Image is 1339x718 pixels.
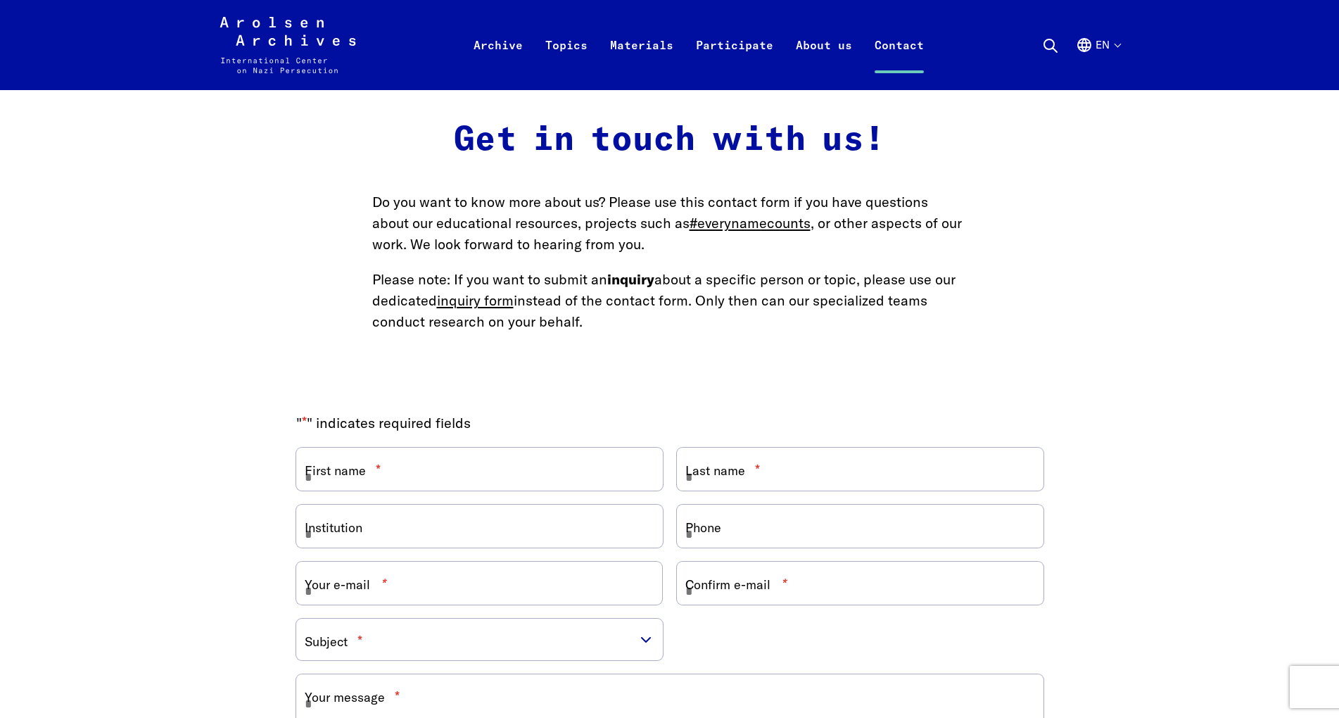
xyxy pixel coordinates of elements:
a: Topics [534,34,599,90]
a: inquiry form [437,291,514,309]
a: About us [785,34,863,90]
p: Please note: If you want to submit an about a specific person or topic, please use our dedicated ... [372,269,967,332]
a: Participate [685,34,785,90]
button: English, language selection [1076,37,1120,87]
a: Materials [599,34,685,90]
a: #everynamecounts [690,214,811,232]
p: " " indicates required fields [296,412,1043,434]
a: Archive [462,34,534,90]
nav: Primary [462,17,935,73]
a: Contact [863,34,935,90]
p: Do you want to know more about us? Please use this contact form if you have questions about our e... [372,191,967,255]
h2: Get in touch with us! [372,120,967,161]
strong: inquiry [607,270,654,288]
